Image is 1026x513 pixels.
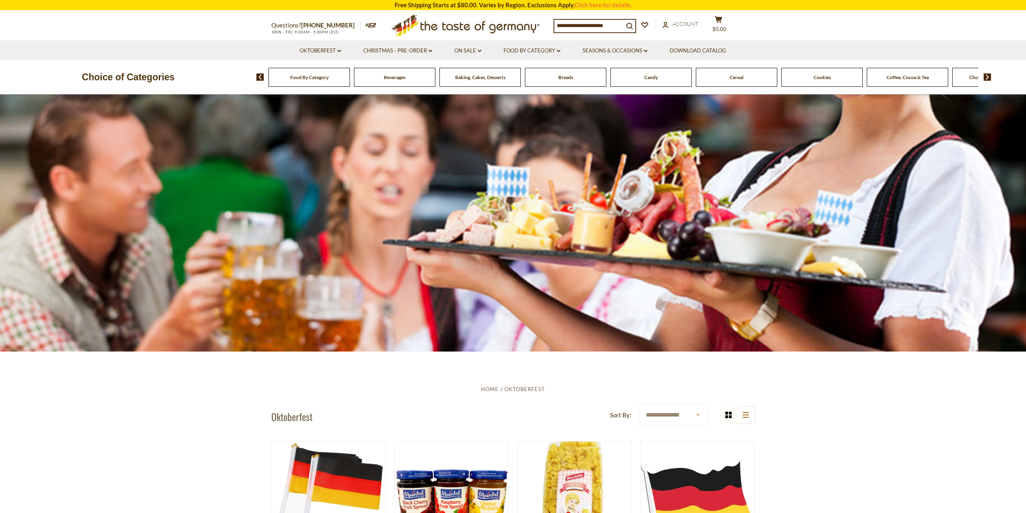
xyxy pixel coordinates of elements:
h1: Oktoberfest [271,410,312,423]
a: Breads [558,74,573,80]
a: Oktoberfest [504,386,545,392]
a: Beverages [384,74,406,80]
a: Food By Category [504,46,560,55]
a: [PHONE_NUMBER] [301,21,355,29]
a: Chocolate & Marzipan [969,74,1017,80]
img: previous arrow [256,73,264,81]
span: MON - FRI, 9:00AM - 5:00PM (EST) [271,30,340,34]
a: Seasons & Occasions [583,46,647,55]
a: Cookies [814,74,831,80]
a: Coffee, Cocoa & Tea [887,74,929,80]
span: $0.00 [712,26,726,32]
span: Account [672,21,698,27]
a: On Sale [454,46,481,55]
p: Questions? [271,20,361,31]
a: Home [481,386,499,392]
a: Account [662,20,698,29]
a: Cereal [730,74,743,80]
a: Food By Category [290,74,329,80]
a: Baking, Cakes, Desserts [455,74,506,80]
a: Download Catalog [670,46,726,55]
img: next arrow [984,73,991,81]
a: Oktoberfest [300,46,341,55]
a: Click here for details. [574,1,632,8]
a: Candy [644,74,658,80]
button: $0.00 [707,16,731,36]
label: Sort By: [610,410,631,420]
a: Christmas - PRE-ORDER [363,46,432,55]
